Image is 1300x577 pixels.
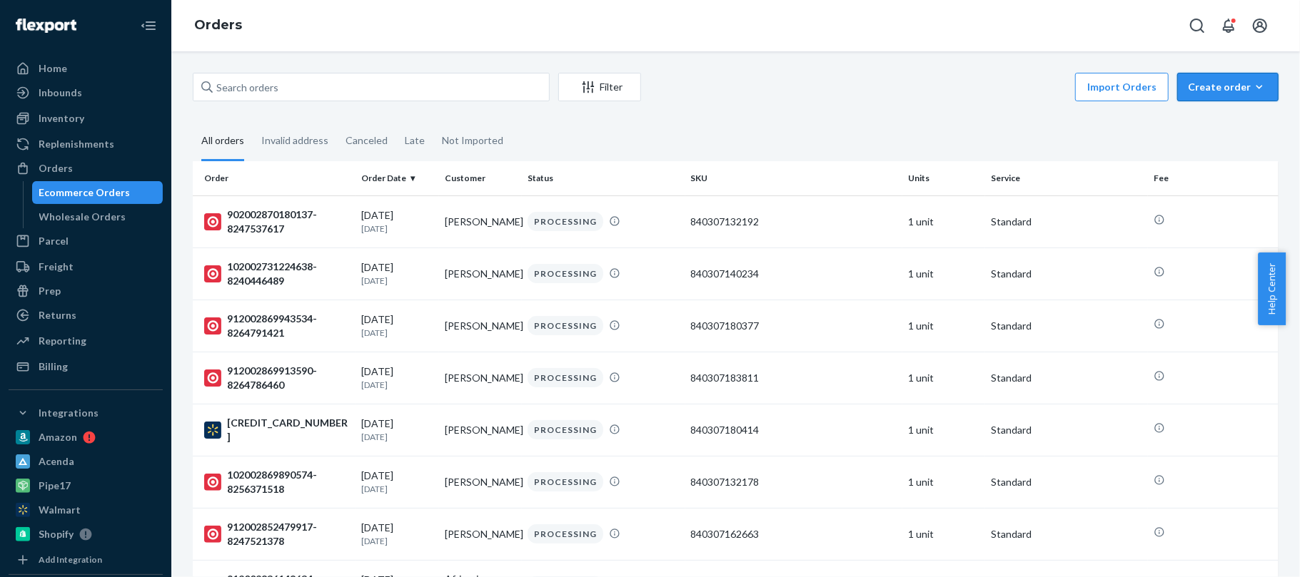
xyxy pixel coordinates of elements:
[558,73,641,101] button: Filter
[1258,252,1286,325] span: Help Center
[902,300,986,352] td: 1 unit
[9,402,163,424] button: Integrations
[1246,11,1274,40] button: Open account menu
[9,255,163,278] a: Freight
[902,352,986,404] td: 1 unit
[9,330,163,352] a: Reporting
[9,280,163,302] a: Prep
[193,73,550,101] input: Search orders
[39,334,86,348] div: Reporting
[445,172,517,184] div: Customer
[39,86,82,100] div: Inbounds
[361,364,433,391] div: [DATE]
[39,527,74,541] div: Shopify
[439,404,523,456] td: [PERSON_NAME]
[356,161,439,195] th: Order Date
[991,527,1142,541] p: Standard
[405,122,425,159] div: Late
[691,527,897,541] div: 840307162663
[691,267,897,281] div: 840307140234
[9,523,163,546] a: Shopify
[439,352,523,404] td: [PERSON_NAME]
[9,157,163,180] a: Orders
[204,312,350,340] div: 912002869943534-8264791421
[528,316,603,335] div: PROCESSING
[439,456,523,508] td: [PERSON_NAME]
[991,371,1142,385] p: Standard
[39,111,84,126] div: Inventory
[528,420,603,439] div: PROCESSING
[691,475,897,489] div: 840307132178
[193,161,356,195] th: Order
[691,215,897,229] div: 840307132192
[559,80,640,94] div: Filter
[991,215,1142,229] p: Standard
[361,260,433,287] div: [DATE]
[685,161,902,195] th: SKU
[902,456,986,508] td: 1 unit
[32,205,163,228] a: Wholesale Orders
[39,137,114,151] div: Replenishments
[1214,11,1243,40] button: Open notifications
[902,161,986,195] th: Units
[991,475,1142,489] p: Standard
[261,122,328,159] div: Invalid address
[204,468,350,496] div: 102002869890574-8256371518
[9,551,163,568] a: Add Integration
[442,122,503,159] div: Not Imported
[9,450,163,473] a: Acenda
[39,503,81,517] div: Walmart
[1183,11,1211,40] button: Open Search Box
[361,469,433,495] div: [DATE]
[1188,80,1268,94] div: Create order
[1148,161,1279,195] th: Fee
[9,230,163,252] a: Parcel
[39,61,67,76] div: Home
[361,535,433,547] p: [DATE]
[39,359,68,374] div: Billing
[16,19,76,33] img: Flexport logo
[39,234,69,248] div: Parcel
[522,161,685,195] th: Status
[39,406,99,420] div: Integrations
[691,371,897,385] div: 840307183811
[361,379,433,391] p: [DATE]
[439,508,523,560] td: [PERSON_NAME]
[194,17,242,33] a: Orders
[991,319,1142,333] p: Standard
[39,553,102,566] div: Add Integration
[528,472,603,491] div: PROCESSING
[528,264,603,283] div: PROCESSING
[183,5,253,46] ol: breadcrumbs
[39,210,126,224] div: Wholesale Orders
[1075,73,1169,101] button: Import Orders
[361,275,433,287] p: [DATE]
[902,195,986,247] td: 1 unit
[361,483,433,495] p: [DATE]
[528,212,603,231] div: PROCESSING
[528,368,603,387] div: PROCESSING
[134,11,163,40] button: Close Navigation
[9,499,163,521] a: Walmart
[439,247,523,300] td: [PERSON_NAME]
[9,474,163,497] a: Pipe17
[361,223,433,235] p: [DATE]
[204,520,350,548] div: 912002852479917-8247521378
[691,319,897,333] div: 840307180377
[39,185,131,200] div: Ecommerce Orders
[528,524,603,543] div: PROCESSING
[39,430,77,444] div: Amazon
[361,312,433,339] div: [DATE]
[346,122,388,159] div: Canceled
[32,181,163,204] a: Ecommerce Orders
[9,57,163,80] a: Home
[9,107,163,130] a: Inventory
[361,431,433,443] p: [DATE]
[902,404,986,456] td: 1 unit
[39,284,61,298] div: Prep
[1177,73,1279,101] button: Create order
[204,416,350,444] div: [CREDIT_CARD_NUMBER]
[9,81,163,104] a: Inbounds
[39,454,74,469] div: Acenda
[991,267,1142,281] p: Standard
